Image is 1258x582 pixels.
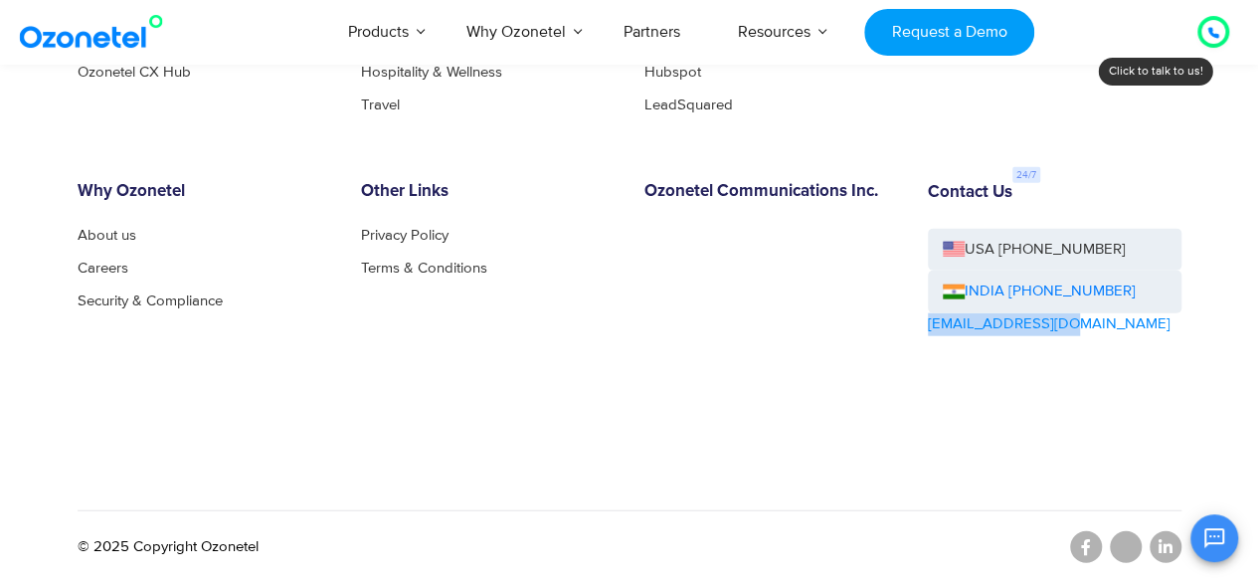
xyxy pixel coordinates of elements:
h6: Ozonetel Communications Inc. [644,182,898,202]
p: © 2025 Copyright Ozonetel [78,536,259,559]
div: v 4.0.25 [56,32,97,48]
img: tab_domain_overview_orange.svg [54,115,70,131]
a: Hospitality & Wellness [361,65,502,80]
div: Domain: [DOMAIN_NAME] [52,52,219,68]
a: About us [78,228,136,243]
div: Keywords by Traffic [220,117,335,130]
a: Request a Demo [864,9,1034,56]
img: website_grey.svg [32,52,48,68]
a: Hubspot [644,65,701,80]
div: Domain Overview [76,117,178,130]
a: LeadSquared [644,97,733,112]
a: Terms & Conditions [361,261,487,276]
h6: Other Links [361,182,615,202]
a: Privacy Policy [361,228,449,243]
img: logo_orange.svg [32,32,48,48]
img: tab_keywords_by_traffic_grey.svg [198,115,214,131]
a: [EMAIL_ADDRESS][DOMAIN_NAME] [928,313,1170,336]
a: Ozonetel CX Hub [78,65,191,80]
a: Travel [361,97,400,112]
button: Open chat [1190,514,1238,562]
img: ind-flag.png [943,285,965,299]
a: USA [PHONE_NUMBER] [928,229,1181,272]
img: us-flag.png [943,242,965,257]
a: Careers [78,261,128,276]
a: Security & Compliance [78,293,223,308]
h6: Contact Us [928,183,1012,203]
h6: Why Ozonetel [78,182,331,202]
a: INDIA [PHONE_NUMBER] [943,281,1136,303]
